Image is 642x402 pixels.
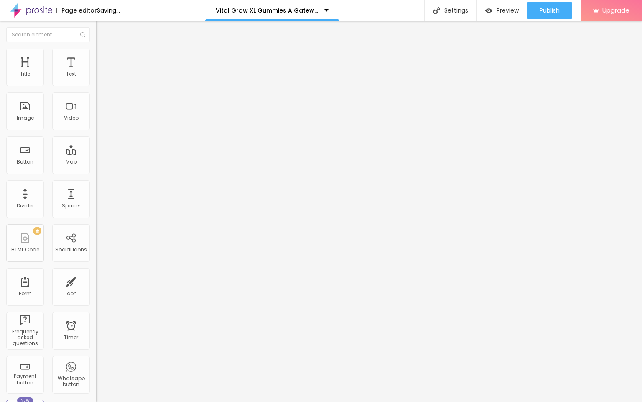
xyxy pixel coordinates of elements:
p: Vital Grow XL Gummies A Gateway to Natural Wellness [216,8,318,13]
div: Whatsapp button [54,376,87,388]
img: view-1.svg [485,7,492,14]
div: Text [66,71,76,77]
div: Button [17,159,33,165]
button: Preview [477,2,527,19]
div: Frequently asked questions [8,329,41,347]
span: Upgrade [602,7,629,14]
span: Publish [540,7,560,14]
div: Spacer [62,203,80,209]
div: HTML Code [11,247,39,253]
div: Divider [17,203,34,209]
div: Title [20,71,30,77]
div: Video [64,115,79,121]
img: Icone [433,7,440,14]
div: Saving... [97,8,120,13]
div: Social Icons [55,247,87,253]
div: Icon [66,291,77,297]
div: Image [17,115,34,121]
iframe: Editor [96,21,642,402]
div: Map [66,159,77,165]
div: Timer [64,335,78,341]
div: Form [19,291,32,297]
span: Preview [497,7,519,14]
input: Search element [6,27,90,42]
div: Page editor [56,8,97,13]
div: Payment button [8,374,41,386]
img: Icone [80,32,85,37]
button: Publish [527,2,572,19]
